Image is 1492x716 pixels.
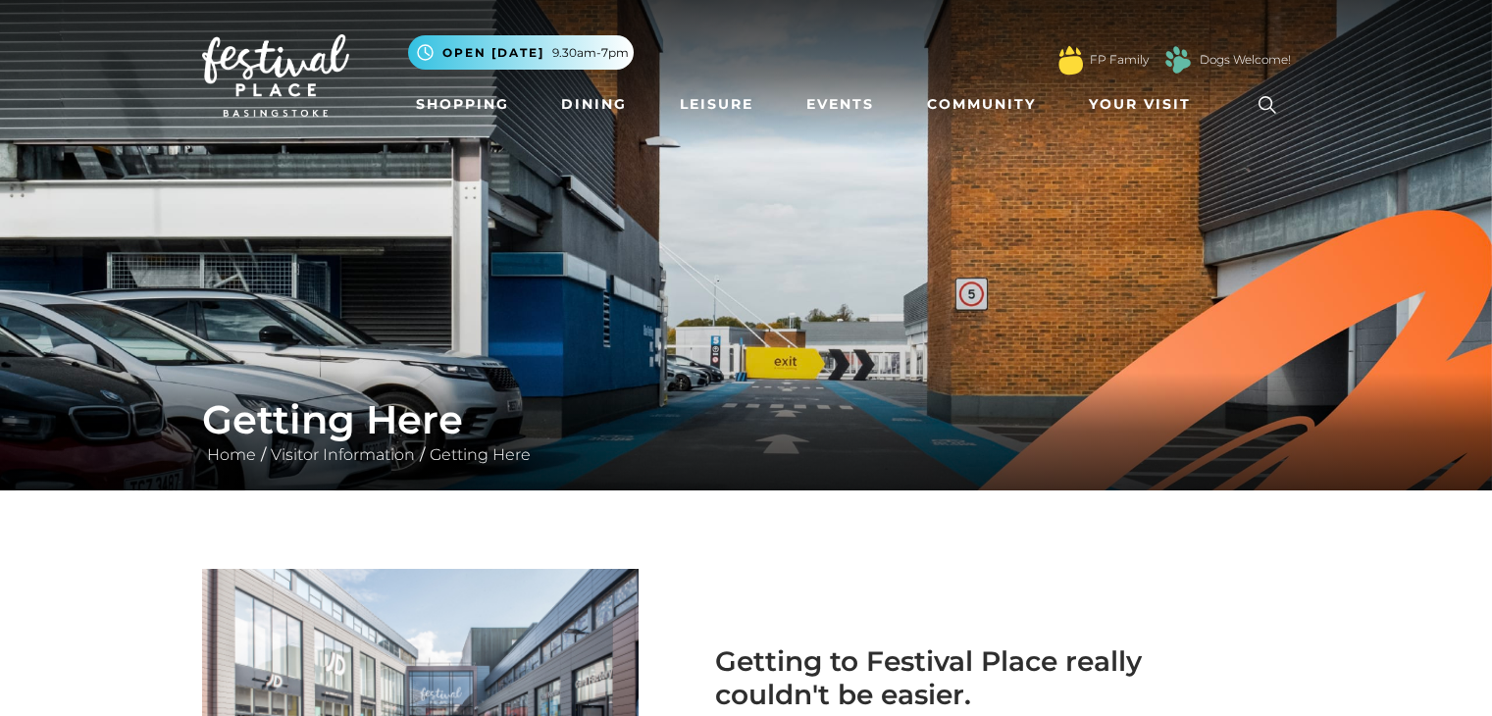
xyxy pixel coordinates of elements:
span: Open [DATE] [442,44,544,62]
a: Your Visit [1081,86,1209,123]
button: Open [DATE] 9.30am-7pm [408,35,634,70]
a: Events [798,86,882,123]
a: Dogs Welcome! [1200,51,1291,69]
a: Visitor Information [266,445,420,464]
a: FP Family [1090,51,1149,69]
div: / / [187,396,1306,467]
img: Festival Place Logo [202,34,349,117]
span: 9.30am-7pm [552,44,629,62]
h2: Getting to Festival Place really couldn't be easier. [668,645,1158,711]
a: Getting Here [425,445,536,464]
a: Dining [553,86,635,123]
a: Shopping [408,86,517,123]
a: Leisure [672,86,761,123]
a: Home [202,445,261,464]
a: Community [919,86,1044,123]
h1: Getting Here [202,396,1291,443]
span: Your Visit [1089,94,1191,115]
